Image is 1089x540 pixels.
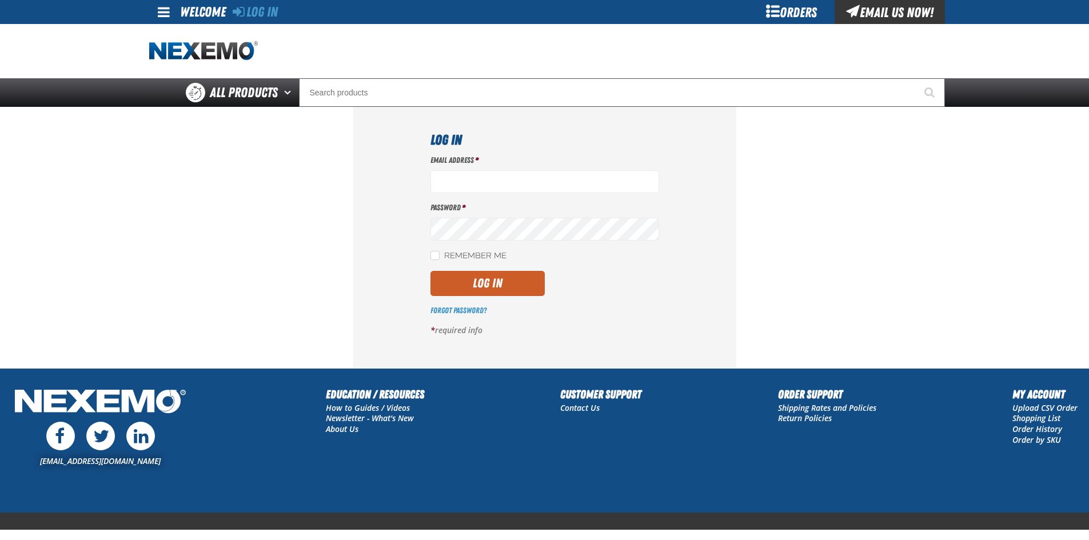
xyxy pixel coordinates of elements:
[280,78,299,107] button: Open All Products pages
[778,413,832,423] a: Return Policies
[1012,402,1078,413] a: Upload CSV Order
[1012,423,1062,434] a: Order History
[149,41,258,61] img: Nexemo logo
[430,271,545,296] button: Log In
[40,455,161,466] a: [EMAIL_ADDRESS][DOMAIN_NAME]
[326,402,410,413] a: How to Guides / Videos
[299,78,945,107] input: Search
[210,82,278,103] span: All Products
[430,251,506,262] label: Remember Me
[1012,386,1078,403] h2: My Account
[430,155,659,166] label: Email Address
[1012,413,1060,423] a: Shopping List
[233,4,278,20] a: Log In
[430,325,659,336] p: required info
[430,130,659,150] h1: Log In
[430,306,486,315] a: Forgot Password?
[560,402,600,413] a: Contact Us
[326,413,414,423] a: Newsletter - What's New
[778,386,876,403] h2: Order Support
[11,386,189,419] img: Nexemo Logo
[430,251,440,260] input: Remember Me
[916,78,945,107] button: Start Searching
[326,386,424,403] h2: Education / Resources
[778,402,876,413] a: Shipping Rates and Policies
[326,423,358,434] a: About Us
[560,386,641,403] h2: Customer Support
[1012,434,1061,445] a: Order by SKU
[430,202,659,213] label: Password
[149,41,258,61] a: Home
